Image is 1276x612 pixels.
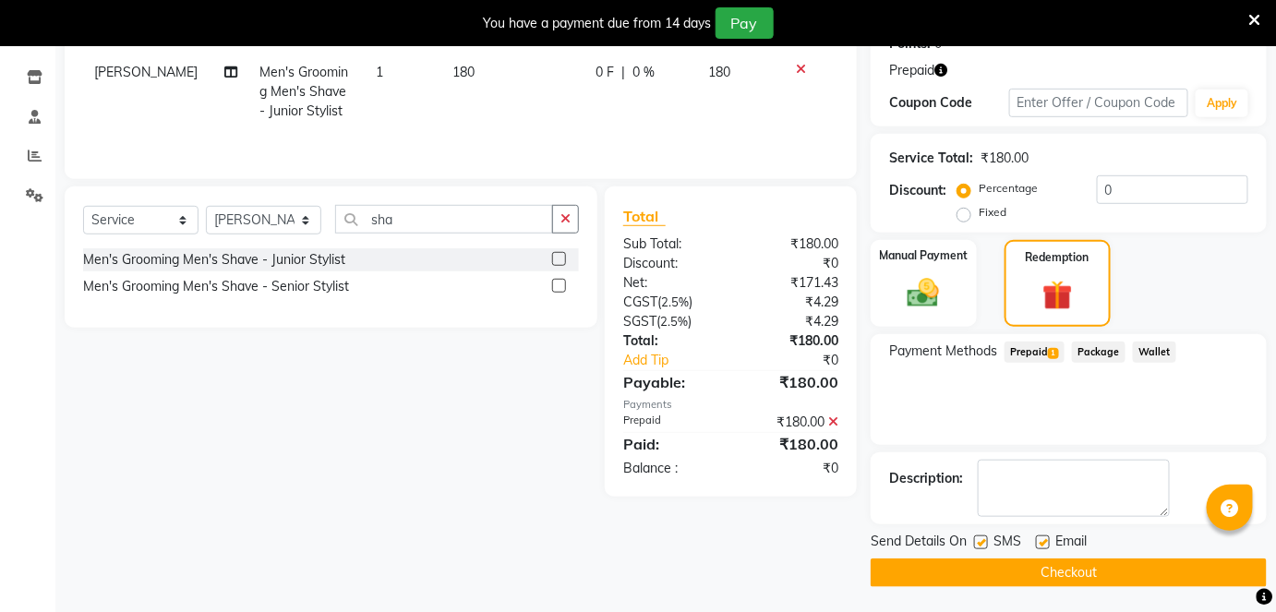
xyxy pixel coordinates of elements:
[609,234,731,254] div: Sub Total:
[730,413,852,432] div: ₹180.00
[609,413,731,432] div: Prepaid
[484,14,712,33] div: You have a payment due from 14 days
[716,7,774,39] button: Pay
[83,250,345,270] div: Men's Grooming Men's Shave - Junior Stylist
[609,312,731,331] div: ( )
[1026,249,1089,266] label: Redemption
[889,93,1009,113] div: Coupon Code
[609,459,731,478] div: Balance :
[260,64,349,119] span: Men's Grooming Men's Shave - Junior Stylist
[609,273,731,293] div: Net:
[730,371,852,393] div: ₹180.00
[889,61,934,80] span: Prepaid
[623,207,666,226] span: Total
[1133,342,1176,363] span: Wallet
[889,469,963,488] div: Description:
[1048,348,1058,359] span: 1
[1072,342,1126,363] span: Package
[889,342,997,361] span: Payment Methods
[730,331,852,351] div: ₹180.00
[730,293,852,312] div: ₹4.29
[596,63,614,82] span: 0 F
[609,371,731,393] div: Payable:
[730,234,852,254] div: ₹180.00
[897,275,949,312] img: _cash.svg
[623,313,656,330] span: SGST
[1055,532,1087,555] span: Email
[609,433,731,455] div: Paid:
[889,149,973,168] div: Service Total:
[871,532,967,555] span: Send Details On
[730,433,852,455] div: ₹180.00
[83,277,349,296] div: Men's Grooming Men's Shave - Senior Stylist
[623,294,657,310] span: CGST
[751,351,852,370] div: ₹0
[979,204,1006,221] label: Fixed
[632,63,655,82] span: 0 %
[661,294,689,309] span: 2.5%
[376,64,383,80] span: 1
[708,64,730,80] span: 180
[730,273,852,293] div: ₹171.43
[1005,342,1065,363] span: Prepaid
[730,459,852,478] div: ₹0
[609,254,731,273] div: Discount:
[1009,89,1189,117] input: Enter Offer / Coupon Code
[1033,277,1082,315] img: _gift.svg
[993,532,1021,555] span: SMS
[335,205,553,234] input: Search or Scan
[889,181,946,200] div: Discount:
[609,293,731,312] div: ( )
[871,558,1267,587] button: Checkout
[1196,90,1248,117] button: Apply
[660,314,688,329] span: 2.5%
[730,312,852,331] div: ₹4.29
[621,63,625,82] span: |
[879,247,968,264] label: Manual Payment
[979,180,1038,197] label: Percentage
[452,64,475,80] span: 180
[981,149,1029,168] div: ₹180.00
[609,331,731,351] div: Total:
[94,64,198,80] span: [PERSON_NAME]
[623,397,838,413] div: Payments
[730,254,852,273] div: ₹0
[609,351,751,370] a: Add Tip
